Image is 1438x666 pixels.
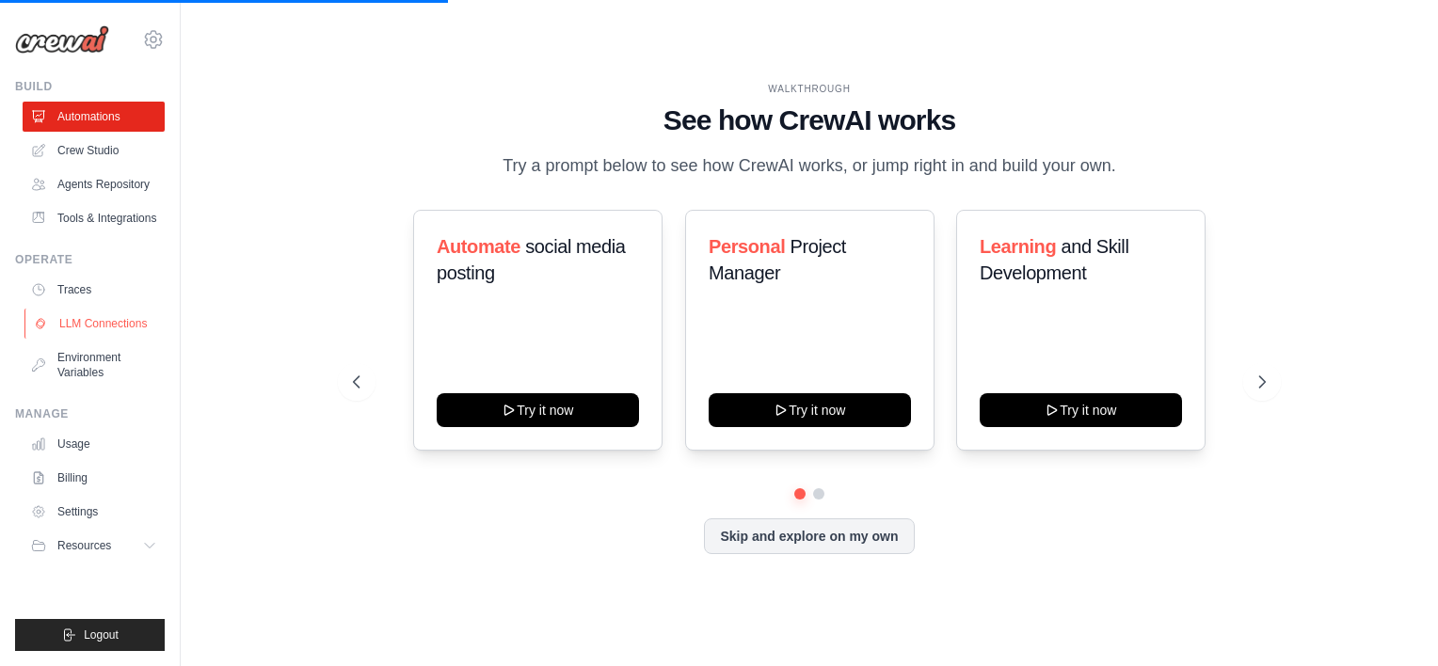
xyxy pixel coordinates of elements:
button: Logout [15,619,165,651]
a: Automations [23,102,165,132]
button: Try it now [709,393,911,427]
button: Try it now [437,393,639,427]
span: Project Manager [709,236,846,283]
button: Try it now [980,393,1182,427]
span: social media posting [437,236,626,283]
div: WALKTHROUGH [353,82,1266,96]
button: Skip and explore on my own [704,518,914,554]
a: Tools & Integrations [23,203,165,233]
div: Operate [15,252,165,267]
a: LLM Connections [24,309,167,339]
div: Manage [15,406,165,421]
a: Environment Variables [23,342,165,388]
span: Resources [57,538,111,553]
span: Personal [709,236,785,257]
a: Agents Repository [23,169,165,199]
a: Usage [23,429,165,459]
span: Logout [84,627,119,642]
a: Settings [23,497,165,527]
span: Automate [437,236,520,257]
img: Logo [15,25,109,54]
button: Resources [23,531,165,561]
a: Billing [23,463,165,493]
iframe: Chat Widget [1344,576,1438,666]
h1: See how CrewAI works [353,103,1266,137]
a: Traces [23,275,165,305]
div: Build [15,79,165,94]
p: Try a prompt below to see how CrewAI works, or jump right in and build your own. [493,152,1126,180]
a: Crew Studio [23,135,165,166]
span: Learning [980,236,1056,257]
